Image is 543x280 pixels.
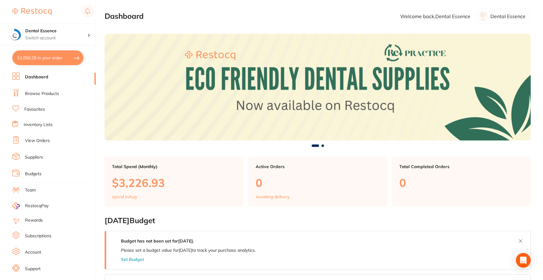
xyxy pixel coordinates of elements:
[256,176,380,189] p: 0
[490,14,525,19] p: Dental Essence
[25,171,42,177] a: Budgets
[399,176,523,189] p: 0
[12,50,83,65] button: $1,056.29 in your order
[12,202,20,209] img: RestocqPay
[25,74,48,80] a: Dashboard
[400,14,470,19] p: Welcome back, Dental Essence
[248,157,387,207] a: Active Orders0Awaiting delivery
[516,253,531,268] div: Open Intercom Messenger
[25,266,41,272] a: Support
[25,35,87,41] p: Switch account
[12,202,49,209] a: RestocqPay
[112,194,137,199] p: spend in Aug
[25,217,43,223] a: Rewards
[25,203,49,209] span: RestocqPay
[12,8,52,15] img: Restocq Logo
[12,5,52,19] a: Restocq Logo
[121,238,194,244] strong: Budget has not been set for [DATE] .
[24,122,53,128] a: Inventory Lists
[24,106,45,112] a: Favourites
[399,164,523,169] p: Total Completed Orders
[25,154,43,160] a: Suppliers
[121,248,256,253] p: Please set a budget value for [DATE] to track your purchase analytics.
[25,233,51,239] a: Subscriptions
[256,164,380,169] p: Active Orders
[256,194,289,199] p: Awaiting delivery
[121,257,144,262] button: Set Budget
[105,34,531,140] img: Dashboard
[105,216,531,225] h2: [DATE] Budget
[25,187,36,193] a: Team
[25,138,50,144] a: View Orders
[10,28,22,41] img: Dental Essence
[25,28,87,34] h4: Dental Essence
[105,157,243,207] a: Total Spend (Monthly)$3,226.93spend inAug
[105,12,144,21] h2: Dashboard
[25,249,41,255] a: Account
[112,164,236,169] p: Total Spend (Monthly)
[112,176,236,189] p: $3,226.93
[25,91,59,97] a: Browse Products
[392,157,531,207] a: Total Completed Orders0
